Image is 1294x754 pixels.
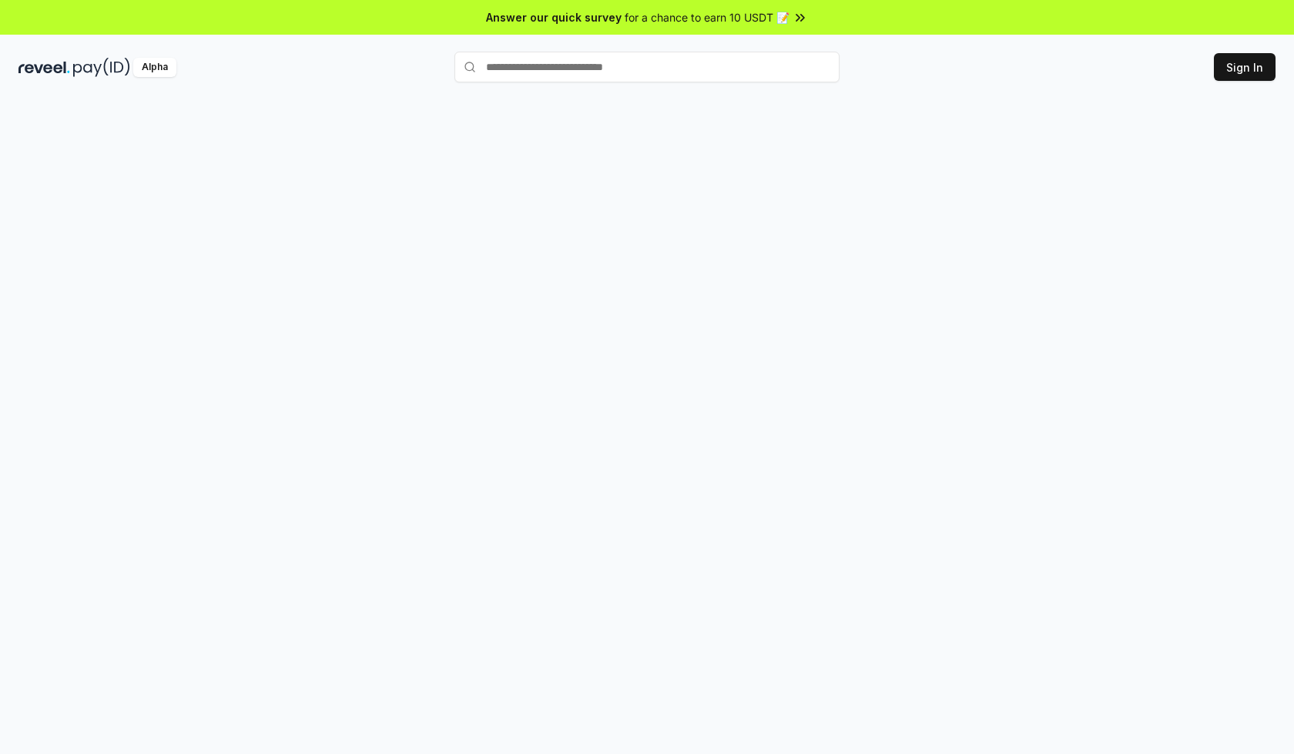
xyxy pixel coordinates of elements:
[18,58,70,77] img: reveel_dark
[1214,53,1276,81] button: Sign In
[625,9,789,25] span: for a chance to earn 10 USDT 📝
[486,9,622,25] span: Answer our quick survey
[133,58,176,77] div: Alpha
[73,58,130,77] img: pay_id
